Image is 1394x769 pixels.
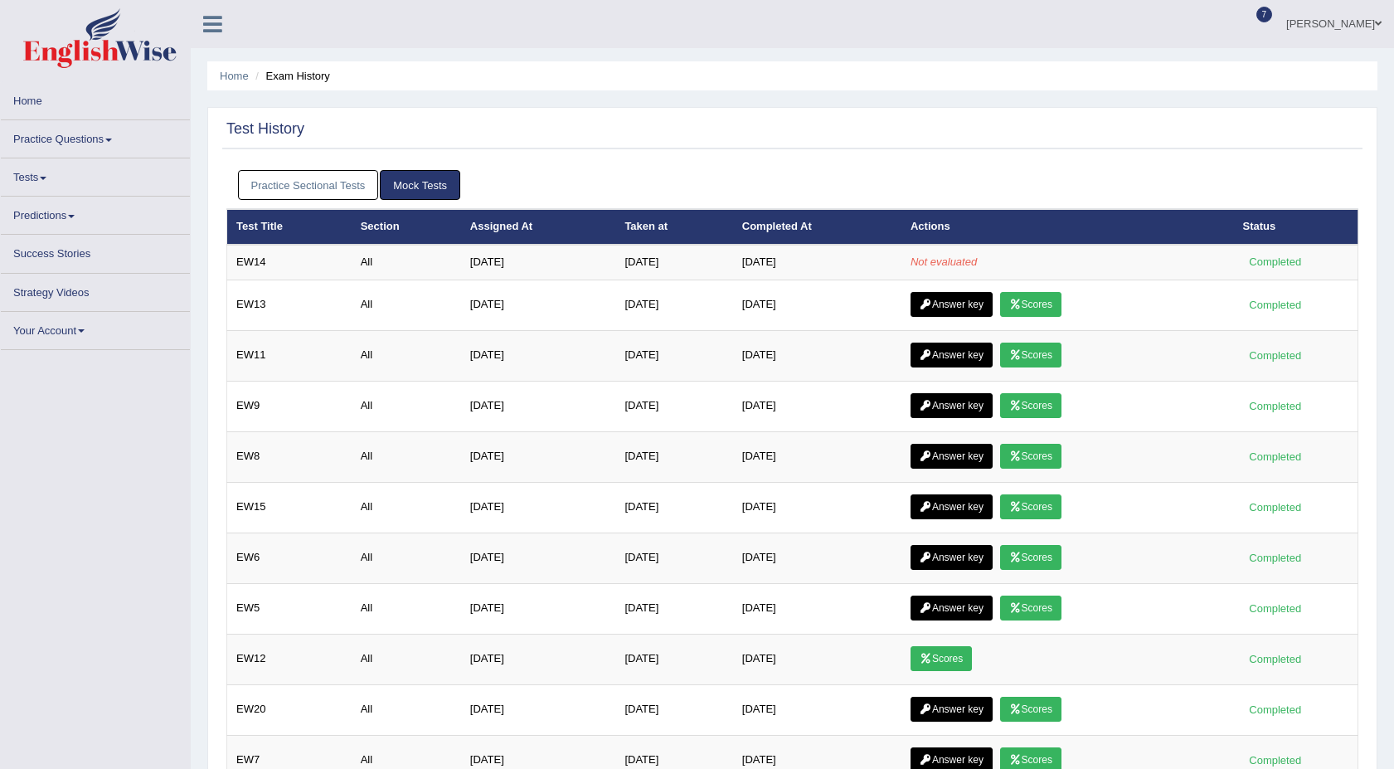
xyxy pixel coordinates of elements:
td: [DATE] [733,533,901,583]
td: EW13 [227,280,352,330]
td: [DATE] [615,431,732,482]
td: [DATE] [461,381,616,431]
a: Answer key [911,292,993,317]
a: Predictions [1,197,190,229]
a: Tests [1,158,190,191]
div: Completed [1243,701,1308,718]
td: All [352,381,461,431]
div: Completed [1243,448,1308,465]
li: Exam History [251,68,330,84]
th: Actions [901,210,1234,245]
div: Completed [1243,347,1308,364]
th: Assigned At [461,210,616,245]
td: [DATE] [733,245,901,280]
a: Scores [1000,697,1061,722]
th: Completed At [733,210,901,245]
td: All [352,684,461,735]
td: [DATE] [461,431,616,482]
td: EW9 [227,381,352,431]
th: Status [1234,210,1358,245]
a: Answer key [911,494,993,519]
td: [DATE] [733,583,901,634]
td: EW20 [227,684,352,735]
div: Completed [1243,752,1308,769]
td: [DATE] [733,684,901,735]
a: Scores [1000,545,1061,570]
a: Answer key [911,393,993,418]
a: Home [220,70,249,82]
td: [DATE] [615,482,732,533]
td: EW12 [227,634,352,684]
th: Section [352,210,461,245]
td: [DATE] [461,583,616,634]
td: [DATE] [733,431,901,482]
a: Scores [1000,393,1061,418]
a: Scores [1000,292,1061,317]
a: Scores [911,646,972,671]
span: 7 [1256,7,1273,22]
td: EW6 [227,533,352,583]
td: EW8 [227,431,352,482]
a: Scores [1000,494,1061,519]
a: Home [1,82,190,114]
th: Test Title [227,210,352,245]
td: EW11 [227,330,352,381]
td: [DATE] [733,634,901,684]
div: Completed [1243,253,1308,270]
a: Success Stories [1,235,190,267]
td: All [352,330,461,381]
td: [DATE] [733,280,901,330]
td: All [352,280,461,330]
td: EW15 [227,482,352,533]
td: [DATE] [615,330,732,381]
td: All [352,482,461,533]
div: Completed [1243,650,1308,668]
a: Scores [1000,444,1061,469]
td: EW5 [227,583,352,634]
a: Answer key [911,444,993,469]
h2: Test History [226,121,304,138]
td: [DATE] [615,583,732,634]
div: Completed [1243,397,1308,415]
a: Scores [1000,343,1061,367]
a: Practice Questions [1,120,190,153]
td: [DATE] [733,381,901,431]
td: [DATE] [615,634,732,684]
td: [DATE] [615,280,732,330]
div: Completed [1243,600,1308,617]
td: [DATE] [733,482,901,533]
a: Answer key [911,545,993,570]
td: [DATE] [461,684,616,735]
a: Your Account [1,312,190,344]
td: All [352,431,461,482]
td: [DATE] [461,634,616,684]
td: [DATE] [733,330,901,381]
div: Completed [1243,499,1308,516]
a: Mock Tests [380,170,460,201]
td: EW14 [227,245,352,280]
td: All [352,634,461,684]
em: Not evaluated [911,256,977,268]
td: [DATE] [461,280,616,330]
div: Completed [1243,549,1308,567]
td: [DATE] [461,533,616,583]
td: All [352,533,461,583]
td: All [352,583,461,634]
a: Scores [1000,596,1061,621]
th: Taken at [615,210,732,245]
div: Completed [1243,296,1308,314]
td: [DATE] [461,330,616,381]
td: [DATE] [461,482,616,533]
a: Practice Sectional Tests [238,170,379,201]
td: All [352,245,461,280]
a: Answer key [911,697,993,722]
td: [DATE] [615,381,732,431]
a: Answer key [911,596,993,621]
td: [DATE] [461,245,616,280]
td: [DATE] [615,245,732,280]
a: Strategy Videos [1,274,190,306]
td: [DATE] [615,684,732,735]
td: [DATE] [615,533,732,583]
a: Answer key [911,343,993,367]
